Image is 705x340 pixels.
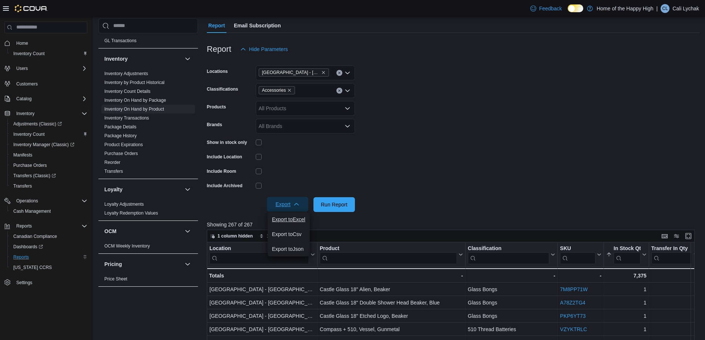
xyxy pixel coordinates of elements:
div: 1 [606,285,647,294]
a: GL Transactions [104,38,137,43]
a: VZYKTRLC [560,326,587,332]
span: Canadian Compliance [10,232,87,241]
span: Catalog [16,96,31,102]
button: Customers [1,78,90,89]
span: Cash Management [13,208,51,214]
span: Customers [13,79,87,88]
span: Reports [10,253,87,262]
button: Open list of options [345,88,350,94]
button: Cash Management [7,206,90,216]
div: Glass Bongs [468,312,555,320]
a: Inventory On Hand by Package [104,98,166,103]
span: Export to Csv [272,231,305,237]
button: Export toExcel [268,212,310,227]
div: [GEOGRAPHIC_DATA] - [GEOGRAPHIC_DATA] - Fire & Flower [209,285,315,294]
button: Transfer In Qty [651,245,698,264]
button: Transfers [7,181,90,191]
button: Keyboard shortcuts [660,232,669,240]
span: Inventory On Hand by Product [104,106,164,112]
input: Dark Mode [568,4,583,12]
span: Inventory On Hand by Package [104,97,166,103]
button: Export toJson [268,242,310,256]
button: Canadian Compliance [7,231,90,242]
div: Location [209,245,309,252]
a: Transfers [10,182,35,191]
div: Totals [209,271,315,280]
div: [GEOGRAPHIC_DATA] - [GEOGRAPHIC_DATA] - Fire & Flower [209,312,315,320]
span: Users [13,64,87,73]
div: 1 [606,298,647,307]
a: [US_STATE] CCRS [10,263,55,272]
a: Inventory Transactions [104,115,149,121]
a: Transfers (Classic) [10,171,59,180]
div: 0 [651,285,698,294]
span: Export to Json [272,246,305,252]
button: 1 column hidden [207,232,256,240]
span: Export to Excel [272,216,305,222]
a: Inventory Count Details [104,89,151,94]
div: Glass Bongs [468,298,555,307]
a: Loyalty Adjustments [104,202,144,207]
a: Canadian Compliance [10,232,60,241]
span: Purchase Orders [104,151,138,156]
img: Cova [15,5,48,12]
span: Loyalty Redemption Values [104,210,158,216]
button: Users [13,64,31,73]
div: Finance [98,27,198,48]
a: Inventory Count [10,49,48,58]
div: - [320,271,463,280]
button: OCM [104,228,182,235]
a: Reports [10,253,32,262]
span: Feedback [539,5,562,12]
div: [GEOGRAPHIC_DATA] - [GEOGRAPHIC_DATA] - Fire & Flower [209,325,315,334]
span: Report [208,18,225,33]
button: Classification [468,245,555,264]
a: Adjustments (Classic) [7,119,90,129]
button: Loyalty [183,185,192,194]
span: GL Transactions [104,38,137,44]
div: OCM [98,242,198,253]
p: Showing 267 of 267 [207,221,700,228]
button: OCM [183,227,192,236]
span: [GEOGRAPHIC_DATA] - [GEOGRAPHIC_DATA] - Fire & Flower [262,69,320,76]
div: Cali Lychak [661,4,669,13]
span: Transfers [10,182,87,191]
div: Compass + 510, Vessel, Gunmetal [320,325,463,334]
span: Cold Lake - Tri City Mall - Fire & Flower [259,68,329,77]
span: [US_STATE] CCRS [13,265,52,270]
button: Pricing [104,260,182,268]
label: Include Location [207,154,242,160]
span: 1 column hidden [218,233,253,239]
button: Users [1,63,90,74]
span: Inventory [16,111,34,117]
span: Operations [13,196,87,205]
div: 0 [651,325,698,334]
span: OCM Weekly Inventory [104,243,150,249]
div: Classification [468,245,549,264]
span: Inventory Manager (Classic) [13,142,74,148]
label: Brands [207,122,222,128]
div: Pricing [98,275,198,286]
button: Inventory [104,55,182,63]
button: Enter fullscreen [684,232,693,240]
button: Run Report [313,197,355,212]
button: Remove Cold Lake - Tri City Mall - Fire & Flower from selection in this group [321,70,326,75]
button: Purchase Orders [7,160,90,171]
a: Price Sheet [104,276,127,282]
span: Reports [16,223,32,229]
a: A78Z2TG4 [560,300,585,306]
button: Product [320,245,463,264]
span: Reorder [104,159,120,165]
div: 0 [651,312,698,320]
div: Transfer In Qty [651,245,692,252]
button: Remove Accessories from selection in this group [287,88,292,92]
a: 7M8PP71W [560,286,588,292]
button: SKU [560,245,601,264]
span: Transfers [104,168,123,174]
a: Feedback [527,1,565,16]
span: Dark Mode [568,12,568,13]
h3: OCM [104,228,117,235]
span: Settings [13,278,87,287]
a: Manifests [10,151,35,159]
